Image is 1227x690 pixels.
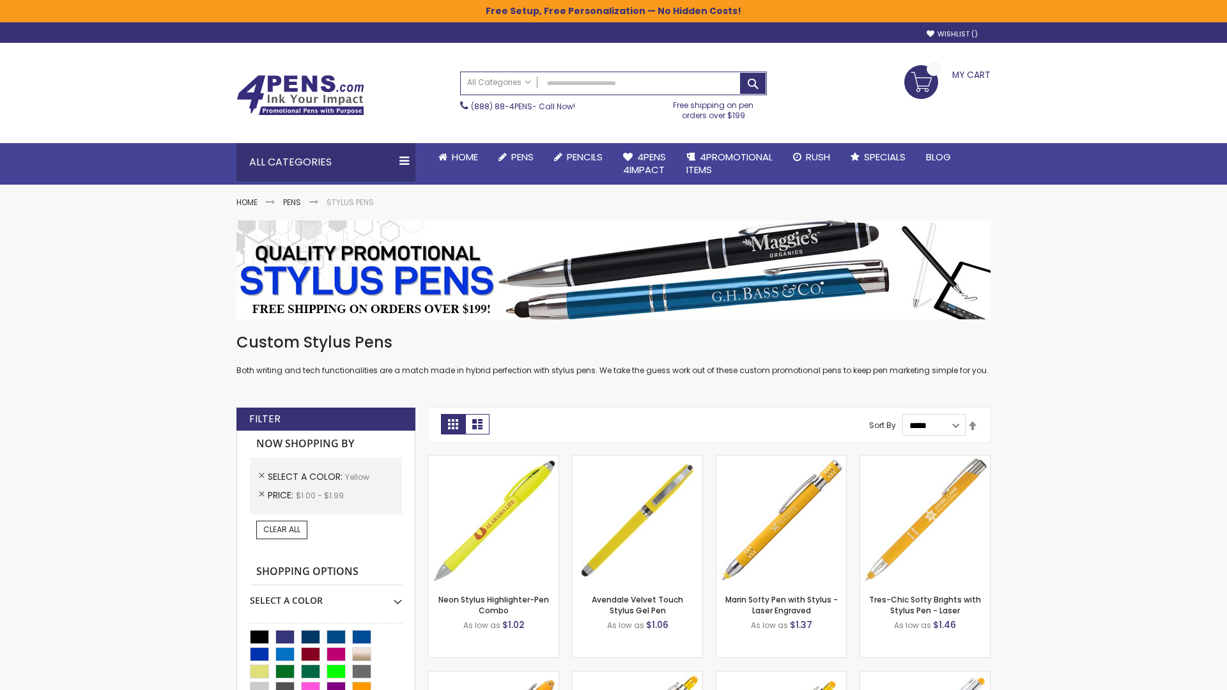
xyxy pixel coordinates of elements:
[806,150,830,164] span: Rush
[250,431,402,457] strong: Now Shopping by
[783,143,840,171] a: Rush
[236,220,991,319] img: Stylus Pens
[790,618,812,631] span: $1.37
[467,77,531,88] span: All Categories
[676,143,783,185] a: 4PROMOTIONALITEMS
[236,332,991,353] h1: Custom Stylus Pens
[429,671,559,682] a: Ellipse Softy Brights with Stylus Pen - Laser-Yellow
[573,455,702,466] a: Avendale Velvet Touch Stylus Gel Pen-Yellow
[236,75,364,116] img: 4Pens Custom Pens and Promotional Products
[236,332,991,376] div: Both writing and tech functionalities are a match made in hybrid perfection with stylus pens. We ...
[429,455,559,466] a: Neon Stylus Highlighter-Pen Combo-Yellow
[441,414,465,434] strong: Grid
[686,150,773,176] span: 4PROMOTIONAL ITEMS
[249,412,281,426] strong: Filter
[725,594,838,615] a: Marin Softy Pen with Stylus - Laser Engraved
[463,620,500,631] span: As low as
[646,618,668,631] span: $1.06
[716,456,846,585] img: Marin Softy Pen with Stylus - Laser Engraved-Yellow
[428,143,488,171] a: Home
[283,197,301,208] a: Pens
[864,150,906,164] span: Specials
[236,197,258,208] a: Home
[268,489,296,502] span: Price
[933,618,956,631] span: $1.46
[452,150,478,164] span: Home
[860,671,990,682] a: Tres-Chic Softy with Stylus Top Pen - ColorJet-Yellow
[502,618,525,631] span: $1.02
[250,558,402,586] strong: Shopping Options
[327,197,374,208] strong: Stylus Pens
[461,72,537,93] a: All Categories
[250,585,402,607] div: Select A Color
[592,594,683,615] a: Avendale Velvet Touch Stylus Gel Pen
[256,521,307,539] a: Clear All
[296,490,344,501] span: $1.00 - $1.99
[716,671,846,682] a: Phoenix Softy Brights Gel with Stylus Pen - Laser-Yellow
[660,95,768,121] div: Free shipping on pen orders over $199
[544,143,613,171] a: Pencils
[860,455,990,466] a: Tres-Chic Softy Brights with Stylus Pen - Laser-Yellow
[511,150,534,164] span: Pens
[716,455,846,466] a: Marin Softy Pen with Stylus - Laser Engraved-Yellow
[263,524,300,535] span: Clear All
[607,620,644,631] span: As low as
[894,620,931,631] span: As low as
[488,143,544,171] a: Pens
[840,143,916,171] a: Specials
[345,471,369,482] span: Yellow
[869,594,981,615] a: Tres-Chic Softy Brights with Stylus Pen - Laser
[573,671,702,682] a: Phoenix Softy Brights with Stylus Pen - Laser-Yellow
[613,143,676,185] a: 4Pens4impact
[927,29,978,39] a: Wishlist
[236,143,415,181] div: All Categories
[429,456,559,585] img: Neon Stylus Highlighter-Pen Combo-Yellow
[623,150,666,176] span: 4Pens 4impact
[860,456,990,585] img: Tres-Chic Softy Brights with Stylus Pen - Laser-Yellow
[471,101,575,112] span: - Call Now!
[573,456,702,585] img: Avendale Velvet Touch Stylus Gel Pen-Yellow
[438,594,549,615] a: Neon Stylus Highlighter-Pen Combo
[869,420,896,431] label: Sort By
[268,470,345,483] span: Select A Color
[567,150,603,164] span: Pencils
[751,620,788,631] span: As low as
[916,143,961,171] a: Blog
[926,150,951,164] span: Blog
[471,101,532,112] a: (888) 88-4PENS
